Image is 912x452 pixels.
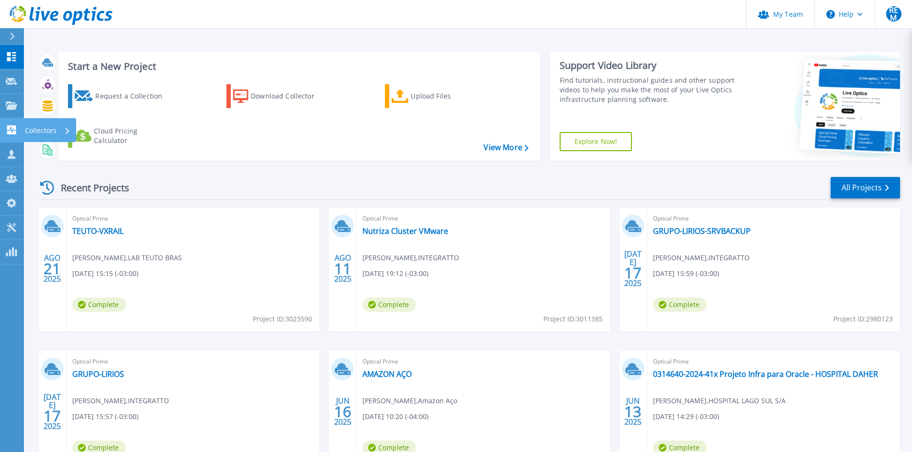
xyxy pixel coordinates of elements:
[831,177,900,198] a: All Projects
[362,298,416,312] span: Complete
[94,126,170,145] div: Cloud Pricing Calculator
[43,394,61,429] div: [DATE] 2025
[833,314,893,324] span: Project ID: 2980123
[362,369,412,379] a: AMAZON AÇO
[653,356,894,367] span: Optical Prime
[484,143,528,152] a: View More
[226,84,333,108] a: Download Collector
[362,356,604,367] span: Optical Prime
[653,396,786,406] span: [PERSON_NAME] , HOSPITAL LAGO SUL S/A
[72,396,169,406] span: [PERSON_NAME] , INTEGRATTO
[362,253,459,263] span: [PERSON_NAME] , INTEGRATTO
[653,369,878,379] a: 0314640-2024-41x Projeto Infra para Oracle - HOSPITAL DAHER
[624,269,642,277] span: 17
[560,59,738,72] div: Support Video Library
[334,251,352,286] div: AGO 2025
[624,408,642,416] span: 13
[385,84,492,108] a: Upload Files
[72,369,124,379] a: GRUPO-LIRIOS
[25,118,56,143] p: Collectors
[362,213,604,224] span: Optical Prime
[362,268,428,279] span: [DATE] 19:12 (-03:00)
[653,253,750,263] span: [PERSON_NAME] , INTEGRATTO
[334,265,351,273] span: 11
[653,298,707,312] span: Complete
[72,226,124,236] a: TEUTO-VXRAIL
[68,61,528,72] h3: Start a New Project
[653,226,751,236] a: GRUPO-LIRIOS-SRVBACKUP
[334,394,352,429] div: JUN 2025
[362,411,428,422] span: [DATE] 10:20 (-04:00)
[72,298,126,312] span: Complete
[72,356,314,367] span: Optical Prime
[653,268,719,279] span: [DATE] 15:59 (-03:00)
[362,226,448,236] a: Nutriza Cluster VMware
[44,412,61,420] span: 17
[251,87,327,106] div: Download Collector
[43,251,61,286] div: AGO 2025
[253,314,312,324] span: Project ID: 3023590
[362,396,457,406] span: [PERSON_NAME] , Amazon Aço
[68,124,175,148] a: Cloud Pricing Calculator
[334,408,351,416] span: 16
[543,314,603,324] span: Project ID: 3011385
[95,87,172,106] div: Request a Collection
[68,84,175,108] a: Request a Collection
[72,213,314,224] span: Optical Prime
[560,76,738,104] div: Find tutorials, instructional guides and other support videos to help you make the most of your L...
[886,6,901,22] span: REM
[72,253,182,263] span: [PERSON_NAME] , LAB TEUTO BRAS
[624,394,642,429] div: JUN 2025
[37,176,142,199] div: Recent Projects
[44,265,61,273] span: 21
[72,411,138,422] span: [DATE] 15:57 (-03:00)
[624,251,642,286] div: [DATE] 2025
[653,411,719,422] span: [DATE] 14:29 (-03:00)
[653,213,894,224] span: Optical Prime
[411,87,487,106] div: Upload Files
[72,268,138,279] span: [DATE] 15:15 (-03:00)
[560,132,632,151] a: Explore Now!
